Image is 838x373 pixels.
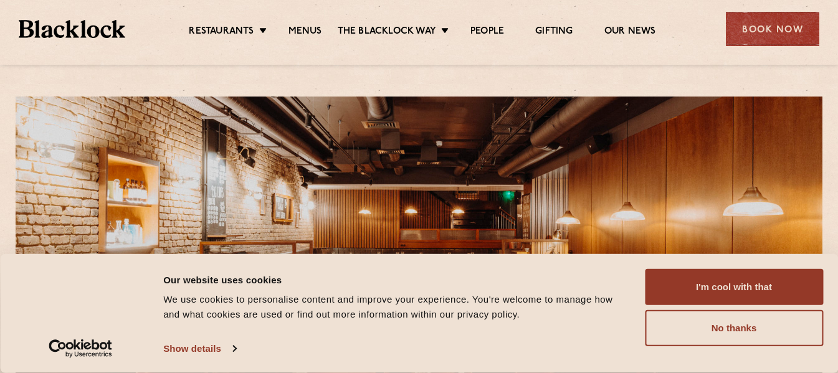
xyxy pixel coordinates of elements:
[163,292,631,322] div: We use cookies to personalise content and improve your experience. You're welcome to manage how a...
[19,20,125,38] img: BL_Textured_Logo-footer-cropped.svg
[604,26,656,39] a: Our News
[726,12,819,46] div: Book Now
[189,26,254,39] a: Restaurants
[26,339,135,358] a: Usercentrics Cookiebot - opens in a new window
[645,310,823,346] button: No thanks
[163,272,631,287] div: Our website uses cookies
[645,269,823,305] button: I'm cool with that
[470,26,504,39] a: People
[338,26,436,39] a: The Blacklock Way
[288,26,322,39] a: Menus
[535,26,573,39] a: Gifting
[163,339,236,358] a: Show details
